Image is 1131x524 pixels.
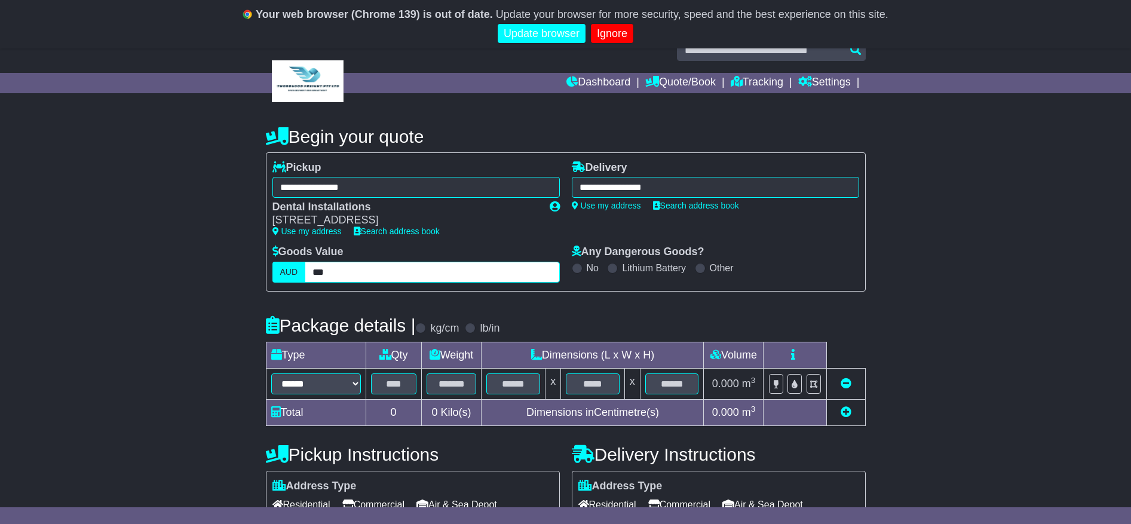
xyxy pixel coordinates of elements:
[421,399,482,425] td: Kilo(s)
[572,246,704,259] label: Any Dangerous Goods?
[578,495,636,514] span: Residential
[416,495,497,514] span: Air & Sea Depot
[431,406,437,418] span: 0
[482,399,704,425] td: Dimensions in Centimetre(s)
[421,342,482,368] td: Weight
[841,378,851,390] a: Remove this item
[731,73,783,93] a: Tracking
[272,480,357,493] label: Address Type
[272,226,342,236] a: Use my address
[354,226,440,236] a: Search address book
[272,495,330,514] span: Residential
[648,495,710,514] span: Commercial
[572,445,866,464] h4: Delivery Instructions
[266,445,560,464] h4: Pickup Instructions
[366,342,421,368] td: Qty
[587,262,599,274] label: No
[572,201,641,210] a: Use my address
[622,262,686,274] label: Lithium Battery
[645,73,716,93] a: Quote/Book
[545,368,561,399] td: x
[624,368,640,399] td: x
[751,376,756,385] sup: 3
[482,342,704,368] td: Dimensions (L x W x H)
[742,406,756,418] span: m
[272,262,306,283] label: AUD
[841,406,851,418] a: Add new item
[496,8,888,20] span: Update your browser for more security, speed and the best experience on this site.
[712,378,739,390] span: 0.000
[266,315,416,335] h4: Package details |
[266,399,366,425] td: Total
[266,127,866,146] h4: Begin your quote
[742,378,756,390] span: m
[366,399,421,425] td: 0
[256,8,493,20] b: Your web browser (Chrome 139) is out of date.
[722,495,803,514] span: Air & Sea Depot
[480,322,499,335] label: lb/in
[272,161,321,174] label: Pickup
[591,24,633,44] a: Ignore
[704,342,764,368] td: Volume
[342,495,404,514] span: Commercial
[751,405,756,413] sup: 3
[498,24,586,44] a: Update browser
[572,161,627,174] label: Delivery
[710,262,734,274] label: Other
[272,214,538,227] div: [STREET_ADDRESS]
[578,480,663,493] label: Address Type
[712,406,739,418] span: 0.000
[798,73,851,93] a: Settings
[266,342,366,368] td: Type
[272,201,538,214] div: Dental Installations
[653,201,739,210] a: Search address book
[430,322,459,335] label: kg/cm
[272,246,344,259] label: Goods Value
[566,73,630,93] a: Dashboard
